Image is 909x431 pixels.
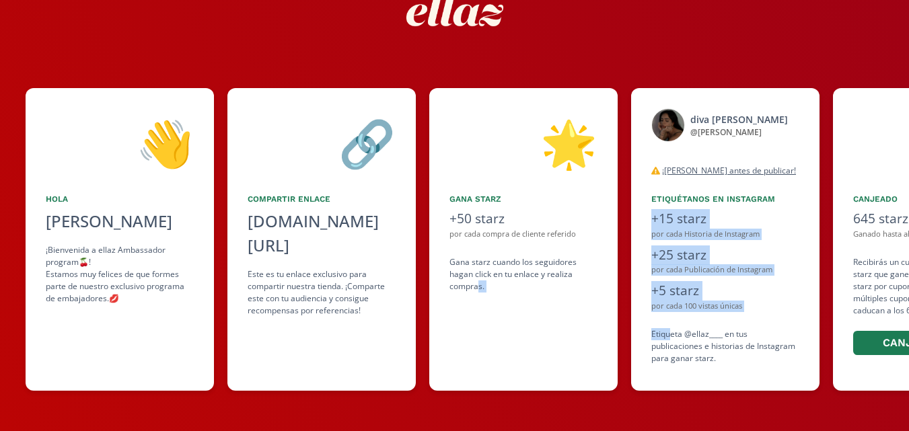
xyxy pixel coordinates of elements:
[651,245,799,265] div: +25 starz
[651,193,799,205] div: Etiquétanos en Instagram
[248,108,396,177] div: 🔗
[449,108,597,177] div: 🌟
[651,281,799,301] div: +5 starz
[651,328,799,364] div: Etiqueta @ellaz____ en tus publicaciones e historias de Instagram para ganar starz.
[690,112,788,126] div: diva [PERSON_NAME]
[690,126,788,139] div: @ [PERSON_NAME]
[46,193,194,205] div: Hola
[449,256,597,292] div: Gana starz cuando los seguidores hagan click en tu enlace y realiza compras .
[651,264,799,276] div: por cada Publicación de Instagram
[449,209,597,229] div: +50 starz
[248,193,396,205] div: Compartir Enlace
[651,301,799,312] div: por cada 100 vistas únicas
[449,229,597,240] div: por cada compra de cliente referido
[46,244,194,305] div: ¡Bienvenida a ellaz Ambassador program🍒! Estamos muy felices de que formes parte de nuestro exclu...
[651,229,799,240] div: por cada Historia de Instagram
[46,108,194,177] div: 👋
[651,108,685,142] img: 522420061_18525572260019285_5354721156529986875_n.jpg
[651,209,799,229] div: +15 starz
[46,209,194,233] div: [PERSON_NAME]
[662,165,796,176] u: ¡[PERSON_NAME] antes de publicar!
[248,268,396,317] div: Este es tu enlace exclusivo para compartir nuestra tienda. ¡Comparte este con tu audiencia y cons...
[449,193,597,205] div: Gana starz
[248,209,396,258] div: [DOMAIN_NAME][URL]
